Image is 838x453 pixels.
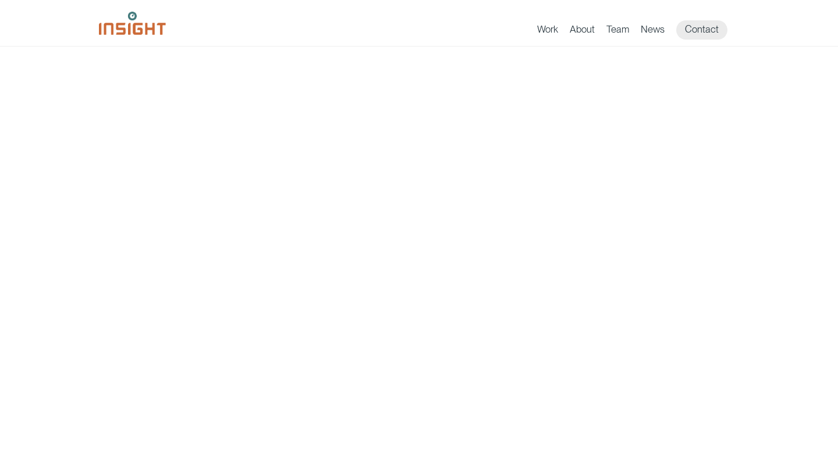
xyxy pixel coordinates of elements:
[99,12,166,35] img: Insight Marketing Design
[676,20,727,40] a: Contact
[537,20,739,40] nav: primary navigation menu
[606,23,629,40] a: Team
[570,23,595,40] a: About
[641,23,665,40] a: News
[537,23,558,40] a: Work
